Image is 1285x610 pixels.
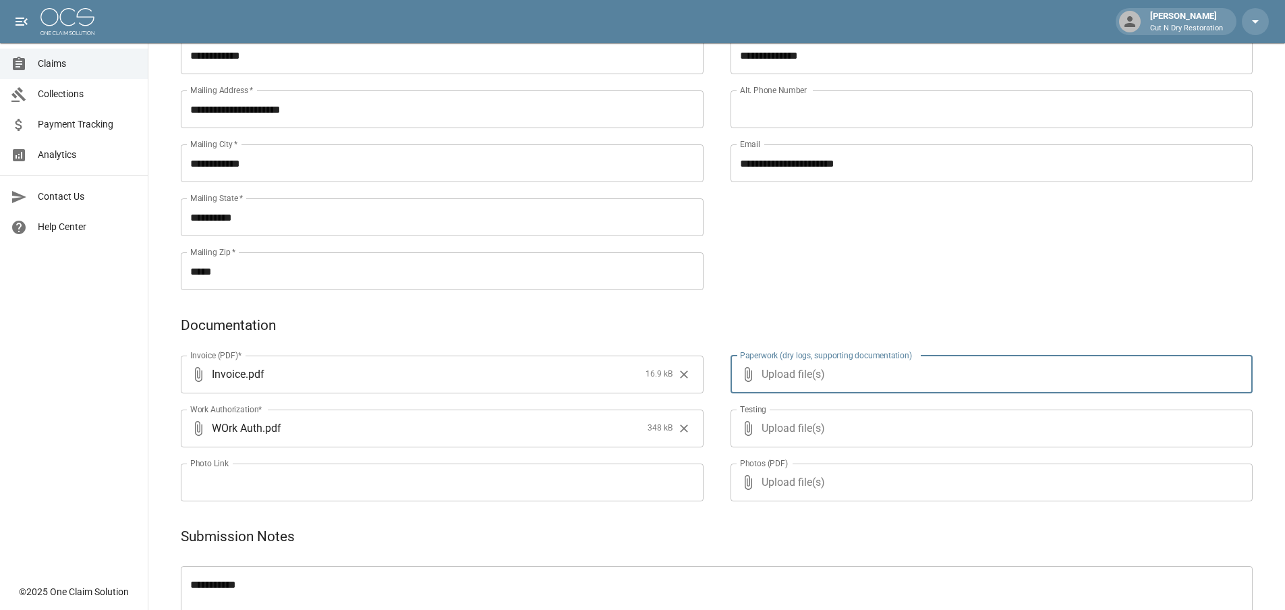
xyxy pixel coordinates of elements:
[762,464,1217,501] span: Upload file(s)
[19,585,129,599] div: © 2025 One Claim Solution
[8,8,35,35] button: open drawer
[246,366,264,382] span: . pdf
[762,356,1217,393] span: Upload file(s)
[740,404,766,415] label: Testing
[190,192,243,204] label: Mailing State
[674,364,694,385] button: Clear
[40,8,94,35] img: ocs-logo-white-transparent.png
[190,457,229,469] label: Photo Link
[190,84,253,96] label: Mailing Address
[38,190,137,204] span: Contact Us
[38,220,137,234] span: Help Center
[740,350,912,361] label: Paperwork (dry logs, supporting documentation)
[262,420,281,436] span: . pdf
[38,148,137,162] span: Analytics
[38,117,137,132] span: Payment Tracking
[190,350,242,361] label: Invoice (PDF)*
[646,368,673,381] span: 16.9 kB
[38,57,137,71] span: Claims
[1150,23,1223,34] p: Cut N Dry Restoration
[740,457,788,469] label: Photos (PDF)
[212,366,246,382] span: Invoice
[740,138,760,150] label: Email
[1145,9,1228,34] div: [PERSON_NAME]
[190,404,262,415] label: Work Authorization*
[740,84,807,96] label: Alt. Phone Number
[648,422,673,435] span: 348 kB
[212,420,262,436] span: WOrk Auth
[762,410,1217,447] span: Upload file(s)
[674,418,694,439] button: Clear
[190,246,236,258] label: Mailing Zip
[190,138,238,150] label: Mailing City
[38,87,137,101] span: Collections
